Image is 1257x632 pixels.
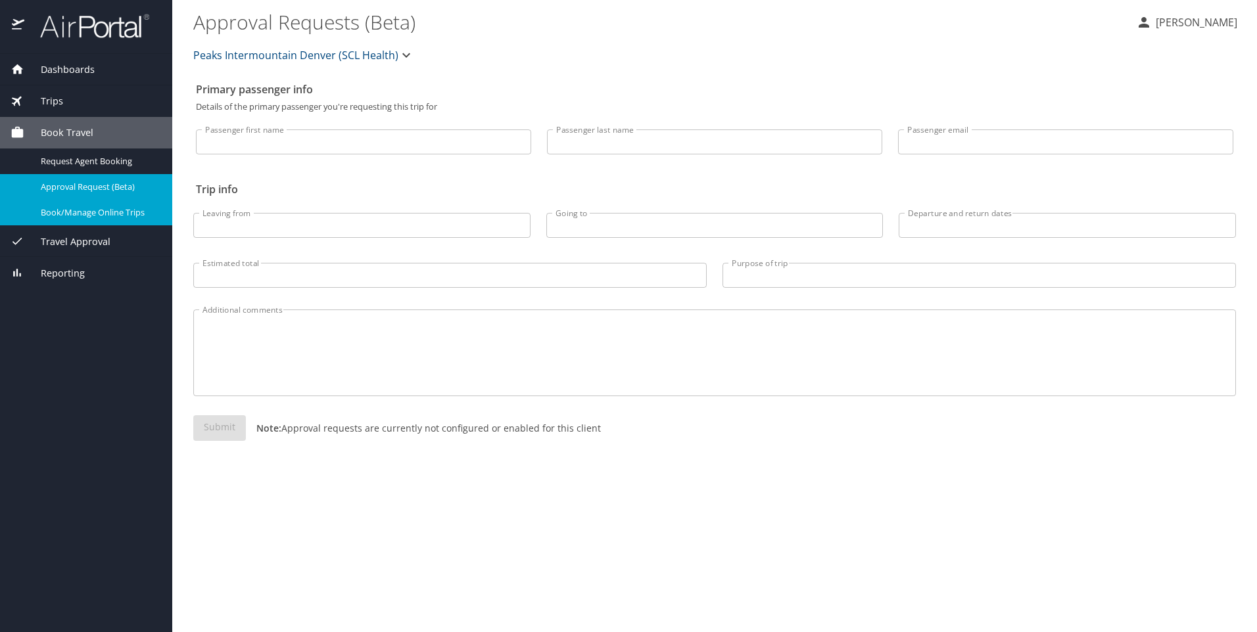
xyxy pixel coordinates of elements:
span: Travel Approval [24,235,110,249]
span: Reporting [24,266,85,281]
img: icon-airportal.png [12,13,26,39]
span: Approval Request (Beta) [41,181,156,193]
h2: Primary passenger info [196,79,1233,100]
span: Peaks Intermountain Denver (SCL Health) [193,46,398,64]
span: Book Travel [24,125,93,140]
span: Book/Manage Online Trips [41,206,156,219]
button: [PERSON_NAME] [1131,11,1243,34]
span: Request Agent Booking [41,155,156,168]
strong: Note: [256,422,281,434]
h1: Approval Requests (Beta) [193,1,1126,42]
h2: Trip info [196,179,1233,200]
p: Details of the primary passenger you're requesting this trip for [196,102,1233,111]
span: Trips [24,94,63,108]
span: Dashboards [24,62,95,77]
p: [PERSON_NAME] [1152,14,1237,30]
img: airportal-logo.png [26,13,149,39]
button: Peaks Intermountain Denver (SCL Health) [188,42,419,68]
p: Approval requests are currently not configured or enabled for this client [246,421,601,435]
